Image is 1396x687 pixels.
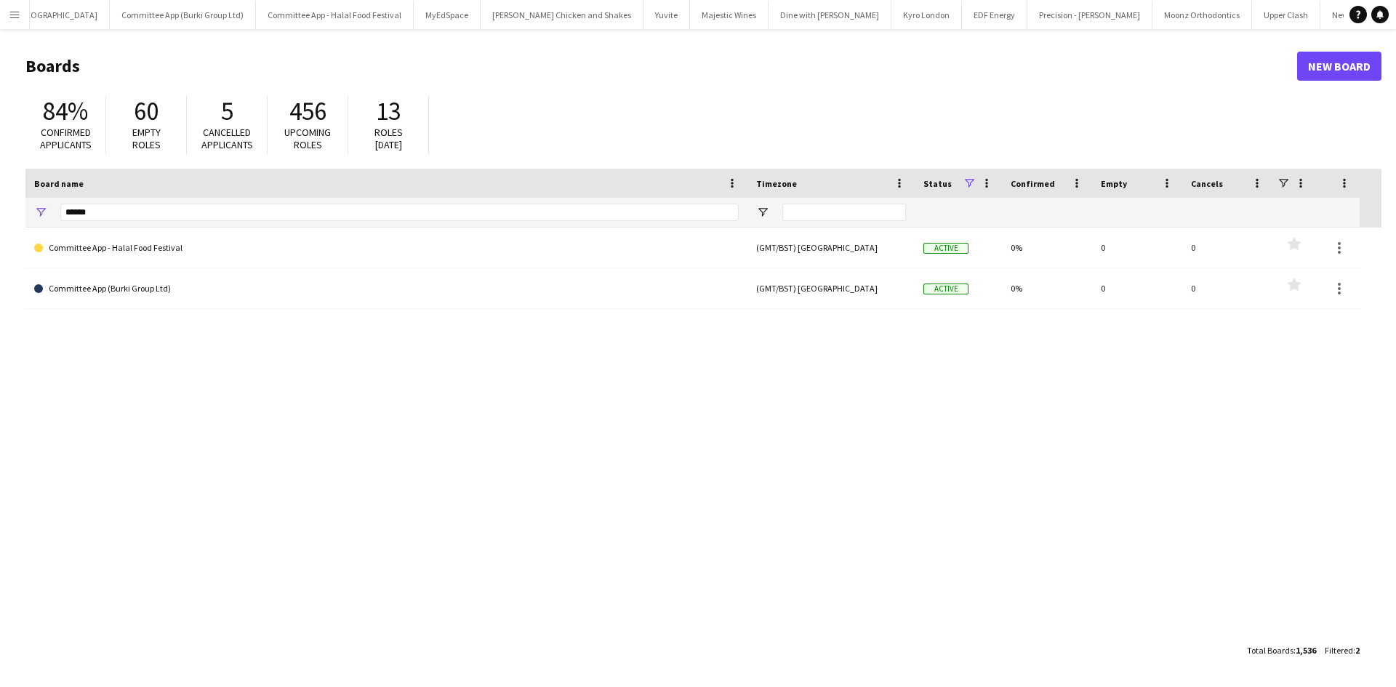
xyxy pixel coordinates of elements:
button: Precision - [PERSON_NAME] [1027,1,1152,29]
div: : [1325,636,1360,664]
span: Upcoming roles [284,126,331,151]
span: Empty roles [132,126,161,151]
span: Confirmed [1011,178,1055,189]
span: Cancelled applicants [201,126,253,151]
div: (GMT/BST) [GEOGRAPHIC_DATA] [747,268,915,308]
input: Timezone Filter Input [782,204,906,221]
span: Board name [34,178,84,189]
div: 0 [1092,268,1182,308]
a: Committee App - Halal Food Festival [34,228,739,268]
div: 0 [1182,228,1272,268]
span: Empty [1101,178,1127,189]
span: 84% [43,95,88,127]
button: MyEdSpace [414,1,481,29]
a: Committee App (Burki Group Ltd) [34,268,739,309]
button: New Board [1320,1,1385,29]
span: 13 [376,95,401,127]
button: Kyro London [891,1,962,29]
span: 60 [134,95,159,127]
div: 0% [1002,268,1092,308]
span: Filtered [1325,645,1353,656]
div: 0 [1092,228,1182,268]
span: Roles [DATE] [374,126,403,151]
span: Timezone [756,178,797,189]
div: 0 [1182,268,1272,308]
span: Cancels [1191,178,1223,189]
button: Committee App (Burki Group Ltd) [110,1,256,29]
button: Dine with [PERSON_NAME] [769,1,891,29]
div: : [1247,636,1316,664]
span: Confirmed applicants [40,126,92,151]
button: Moonz Orthodontics [1152,1,1252,29]
button: Committee App - Halal Food Festival [256,1,414,29]
span: Active [923,243,968,254]
span: 2 [1355,645,1360,656]
span: 456 [289,95,326,127]
h1: Boards [25,55,1297,77]
span: 1,536 [1296,645,1316,656]
a: New Board [1297,52,1381,81]
span: Status [923,178,952,189]
button: Open Filter Menu [756,206,769,219]
button: Upper Clash [1252,1,1320,29]
span: Total Boards [1247,645,1293,656]
button: Majestic Wines [690,1,769,29]
div: (GMT/BST) [GEOGRAPHIC_DATA] [747,228,915,268]
span: Active [923,284,968,294]
button: EDF Energy [962,1,1027,29]
input: Board name Filter Input [60,204,739,221]
button: Open Filter Menu [34,206,47,219]
div: 0% [1002,228,1092,268]
button: [PERSON_NAME] Chicken and Shakes [481,1,643,29]
button: Yuvite [643,1,690,29]
span: 5 [221,95,233,127]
